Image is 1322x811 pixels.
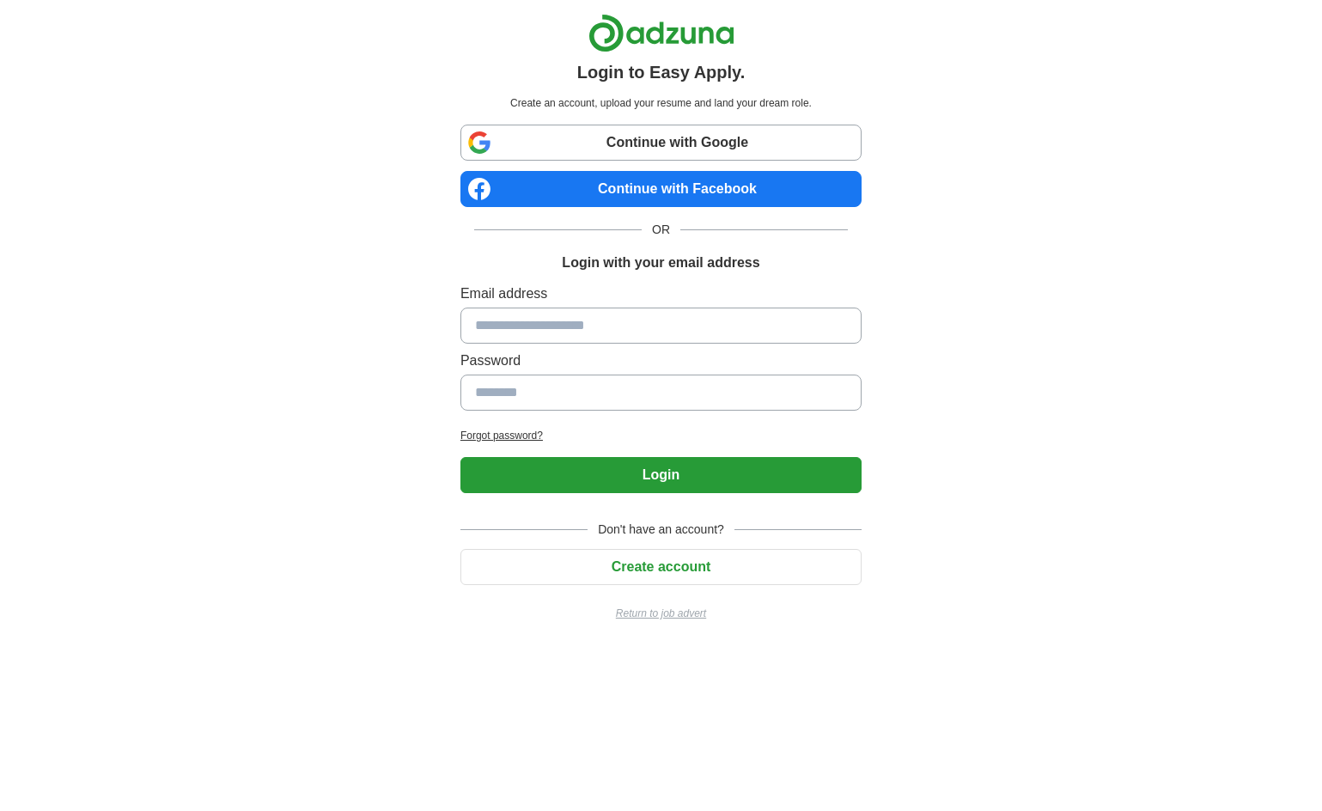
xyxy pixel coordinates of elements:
[460,559,862,574] a: Create account
[577,59,746,85] h1: Login to Easy Apply.
[588,14,734,52] img: Adzuna logo
[460,284,862,304] label: Email address
[460,351,862,371] label: Password
[460,457,862,493] button: Login
[460,549,862,585] button: Create account
[460,428,862,443] a: Forgot password?
[588,521,734,539] span: Don't have an account?
[460,606,862,621] a: Return to job advert
[460,171,862,207] a: Continue with Facebook
[460,125,862,161] a: Continue with Google
[464,95,858,111] p: Create an account, upload your resume and land your dream role.
[642,221,680,239] span: OR
[562,253,759,273] h1: Login with your email address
